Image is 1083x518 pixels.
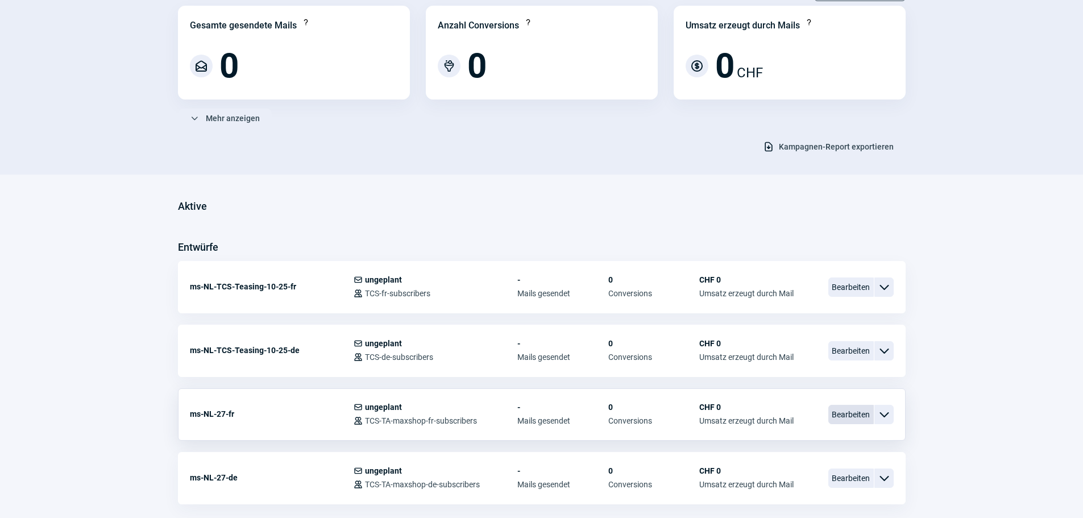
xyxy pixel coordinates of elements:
span: Bearbeiten [828,405,874,424]
span: TCS-TA-maxshop-de-subscribers [365,480,480,489]
span: Mehr anzeigen [206,109,260,127]
span: Conversions [608,353,699,362]
div: Umsatz erzeugt durch Mails [686,19,800,32]
span: - [517,466,608,475]
span: - [517,275,608,284]
span: CHF 0 [699,466,794,475]
h3: Aktive [178,197,207,216]
span: ungeplant [365,339,402,348]
span: TCS-fr-subscribers [365,289,430,298]
span: Umsatz erzeugt durch Mail [699,480,794,489]
div: Gesamte gesendete Mails [190,19,297,32]
span: 0 [715,49,735,83]
span: Mails gesendet [517,480,608,489]
span: Umsatz erzeugt durch Mail [699,353,794,362]
button: Mehr anzeigen [178,109,272,128]
span: Conversions [608,289,699,298]
span: CHF 0 [699,403,794,412]
h3: Entwürfe [178,238,218,256]
span: CHF 0 [699,275,794,284]
span: Kampagnen-Report exportieren [779,138,894,156]
span: 0 [608,339,699,348]
span: Mails gesendet [517,416,608,425]
div: ms-NL-TCS-Teasing-10-25-fr [190,275,354,298]
span: 0 [608,275,699,284]
span: ungeplant [365,466,402,475]
span: Conversions [608,416,699,425]
span: Conversions [608,480,699,489]
span: 0 [608,403,699,412]
span: CHF [737,63,763,83]
span: - [517,339,608,348]
span: Mails gesendet [517,289,608,298]
div: Anzahl Conversions [438,19,519,32]
span: Bearbeiten [828,469,874,488]
span: Mails gesendet [517,353,608,362]
span: 0 [467,49,487,83]
span: 0 [608,466,699,475]
span: Bearbeiten [828,341,874,360]
span: 0 [219,49,239,83]
span: ungeplant [365,275,402,284]
div: ms-NL-27-de [190,466,354,489]
span: Bearbeiten [828,277,874,297]
div: ms-NL-TCS-Teasing-10-25-de [190,339,354,362]
span: TCS-de-subscribers [365,353,433,362]
span: ungeplant [365,403,402,412]
span: Umsatz erzeugt durch Mail [699,416,794,425]
button: Kampagnen-Report exportieren [751,137,906,156]
span: - [517,403,608,412]
span: TCS-TA-maxshop-fr-subscribers [365,416,477,425]
div: ms-NL-27-fr [190,403,354,425]
span: Umsatz erzeugt durch Mail [699,289,794,298]
span: CHF 0 [699,339,794,348]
